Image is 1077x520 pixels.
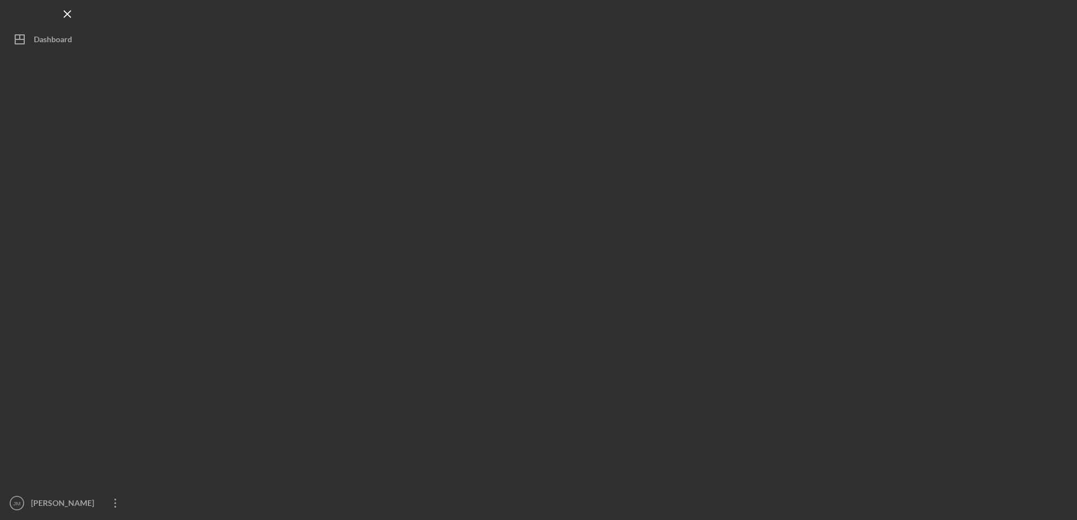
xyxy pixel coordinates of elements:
[28,492,101,517] div: [PERSON_NAME]
[34,28,72,53] div: Dashboard
[6,492,130,514] button: JM[PERSON_NAME]
[14,500,21,506] text: JM
[6,28,130,51] button: Dashboard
